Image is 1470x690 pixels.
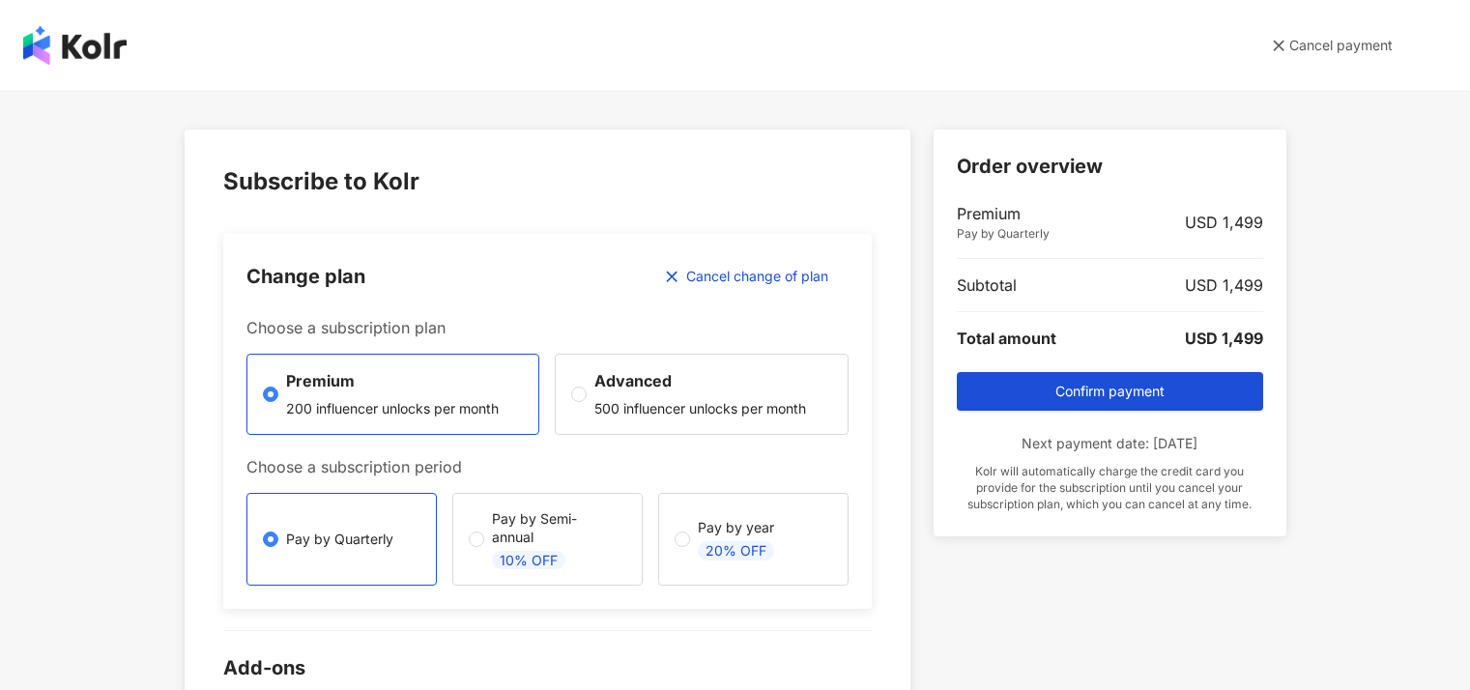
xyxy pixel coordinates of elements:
p: Advanced [594,370,806,391]
p: 500 influencer unlocks per month [594,399,806,418]
img: logo [23,26,127,65]
p: Subtotal [957,274,1017,296]
p: Total amount [957,328,1056,349]
p: Change plan [246,263,365,290]
p: Pay by Quarterly [286,530,393,549]
p: 20% OFF [698,541,774,561]
span: Confirm payment [1055,384,1165,399]
p: Premium [957,203,1050,224]
p: Pay by year [698,518,774,537]
p: Pay by Semi-annual [492,509,615,547]
p: Order overview [957,153,1263,180]
span: Cancel change of plan [686,269,828,284]
p: USD 1,499 [1185,274,1263,296]
p: Add-ons [223,654,872,681]
a: Cancel payment [1272,36,1393,55]
p: Premium [286,370,499,391]
p: Choose a subscription period [246,456,849,477]
p: Subscribe to Kolr [223,168,872,195]
p: USD 1,499 [1185,328,1263,349]
button: Cancel change of plan [645,257,849,296]
p: 200 influencer unlocks per month [286,399,499,418]
p: Kolr will automatically charge the credit card you provide for the subscription until you cancel ... [957,464,1263,512]
button: Confirm payment [957,372,1263,411]
p: 10% OFF [492,551,565,570]
p: Next payment date: [DATE] [957,434,1263,453]
p: Pay by Quarterly [957,226,1050,243]
p: USD 1,499 [1185,212,1263,233]
p: Choose a subscription plan [246,317,849,338]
